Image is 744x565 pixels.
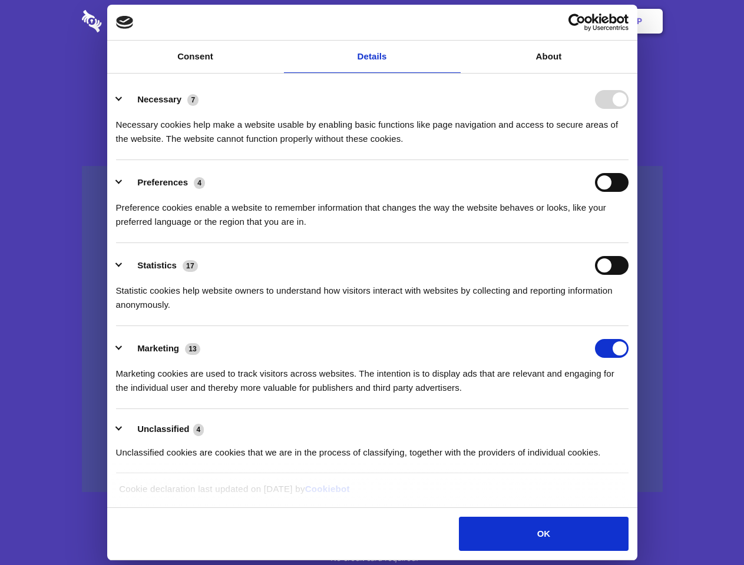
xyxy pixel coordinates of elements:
label: Necessary [137,94,181,104]
h4: Auto-redaction of sensitive data, encrypted data sharing and self-destructing private chats. Shar... [82,107,663,146]
span: 17 [183,260,198,272]
button: Necessary (7) [116,90,206,109]
div: Necessary cookies help make a website usable by enabling basic functions like page navigation and... [116,109,629,146]
div: Statistic cookies help website owners to understand how visitors interact with websites by collec... [116,275,629,312]
h1: Eliminate Slack Data Loss. [82,53,663,95]
button: Preferences (4) [116,173,213,192]
div: Cookie declaration last updated on [DATE] by [110,482,634,505]
label: Preferences [137,177,188,187]
a: Consent [107,41,284,73]
button: Statistics (17) [116,256,206,275]
a: Details [284,41,461,73]
button: Unclassified (4) [116,422,211,437]
img: logo [116,16,134,29]
a: About [461,41,637,73]
div: Preference cookies enable a website to remember information that changes the way the website beha... [116,192,629,229]
span: 7 [187,94,199,106]
a: Pricing [346,3,397,39]
img: logo-wordmark-white-trans-d4663122ce5f474addd5e946df7df03e33cb6a1c49d2221995e7729f52c070b2.svg [82,10,183,32]
a: Wistia video thumbnail [82,166,663,493]
iframe: Drift Widget Chat Controller [685,506,730,551]
a: Contact [478,3,532,39]
a: Cookiebot [305,484,350,494]
span: 13 [185,343,200,355]
a: Usercentrics Cookiebot - opens in a new window [525,14,629,31]
span: 4 [194,177,205,189]
span: 4 [193,424,204,436]
button: OK [459,517,628,551]
label: Marketing [137,343,179,353]
a: Login [534,3,586,39]
div: Marketing cookies are used to track visitors across websites. The intention is to display ads tha... [116,358,629,395]
div: Unclassified cookies are cookies that we are in the process of classifying, together with the pro... [116,437,629,460]
label: Statistics [137,260,177,270]
button: Marketing (13) [116,339,208,358]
